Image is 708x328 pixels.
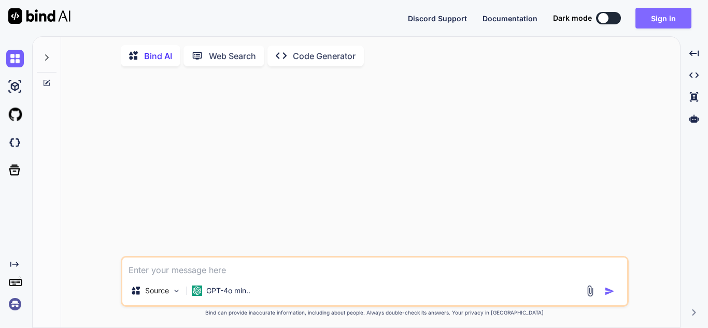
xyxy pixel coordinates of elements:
button: Documentation [483,13,537,24]
img: darkCloudIdeIcon [6,134,24,151]
img: signin [6,295,24,313]
img: icon [604,286,615,296]
img: Bind AI [8,8,70,24]
img: chat [6,50,24,67]
p: Source [145,286,169,296]
button: Discord Support [408,13,467,24]
p: Code Generator [293,50,356,62]
p: Bind AI [144,50,172,62]
span: Dark mode [553,13,592,23]
button: Sign in [635,8,691,28]
p: GPT-4o min.. [206,286,250,296]
p: Bind can provide inaccurate information, including about people. Always double-check its answers.... [121,309,629,317]
img: Pick Models [172,287,181,295]
img: attachment [584,285,596,297]
p: Web Search [209,50,256,62]
span: Discord Support [408,14,467,23]
img: ai-studio [6,78,24,95]
img: GPT-4o mini [192,286,202,296]
span: Documentation [483,14,537,23]
img: githubLight [6,106,24,123]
